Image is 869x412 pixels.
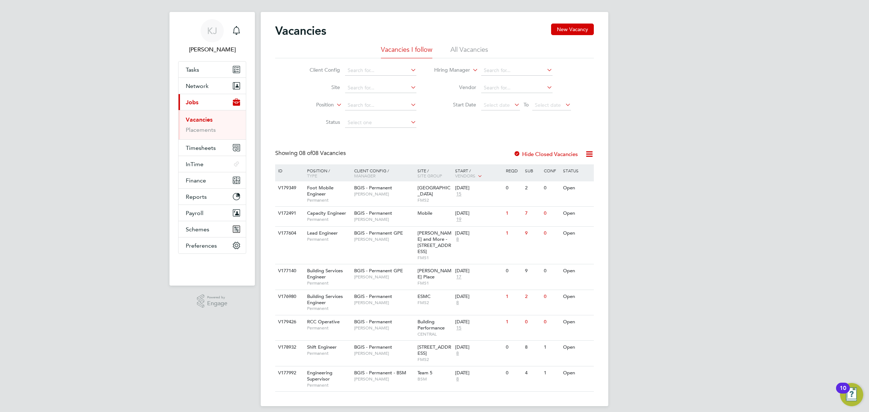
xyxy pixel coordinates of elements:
label: Hide Closed Vacancies [513,151,578,157]
div: 9 [523,227,542,240]
div: Open [561,264,593,278]
div: Showing [275,150,347,157]
div: [DATE] [455,319,502,325]
div: Position / [302,164,352,182]
span: Network [186,83,209,89]
a: Go to home page [178,261,246,273]
div: 10 [840,388,846,398]
span: Building Performance [417,319,445,331]
span: Permanent [307,325,350,331]
span: BGIS - Permanent GPE [354,230,403,236]
div: 0 [542,264,561,278]
span: Jobs [186,99,198,106]
span: [PERSON_NAME] Place [417,268,452,280]
div: V177992 [276,366,302,380]
span: 17 [455,274,462,280]
span: FMS2 [417,300,452,306]
div: 1 [504,207,523,220]
div: [DATE] [455,210,502,216]
div: 1 [542,366,561,380]
span: [PERSON_NAME] [354,350,414,356]
span: Permanent [307,350,350,356]
span: Timesheets [186,144,216,151]
div: V178932 [276,341,302,354]
span: Select date [535,102,561,108]
span: Tasks [186,66,199,73]
span: Finance [186,177,206,184]
button: Finance [179,172,246,188]
span: Engineering Supervisor [307,370,332,382]
label: Status [298,119,340,125]
div: Sub [523,164,542,177]
span: FMS2 [417,197,452,203]
label: Start Date [434,101,476,108]
span: BGIS - Permanent [354,293,392,299]
a: Vacancies [186,116,213,123]
div: [DATE] [455,294,502,300]
span: CENTRAL [417,331,452,337]
span: 08 Vacancies [299,150,346,157]
li: Vacancies I follow [381,45,432,58]
span: [GEOGRAPHIC_DATA] [417,185,450,197]
div: Open [561,207,593,220]
div: 0 [542,181,561,195]
div: Site / [416,164,454,182]
span: [PERSON_NAME] [354,216,414,222]
button: Timesheets [179,140,246,156]
span: BGIS - Permanent - BSM [354,370,406,376]
span: Mobile [417,210,432,216]
span: Team 5 [417,370,432,376]
div: 9 [523,264,542,278]
div: Open [561,315,593,329]
span: FMS1 [417,280,452,286]
div: Open [561,227,593,240]
span: [PERSON_NAME] [354,274,414,280]
span: BGIS - Permanent [354,185,392,191]
span: Select date [484,102,510,108]
span: InTime [186,161,203,168]
div: 1 [504,315,523,329]
span: [PERSON_NAME] [354,325,414,331]
a: Tasks [179,62,246,77]
span: 15 [455,191,462,197]
span: 8 [455,376,460,382]
span: 8 [455,236,460,243]
label: Hiring Manager [428,67,470,74]
div: V176980 [276,290,302,303]
span: KJ [207,26,217,35]
div: 8 [523,341,542,354]
div: Client Config / [352,164,416,182]
span: BGIS - Permanent [354,319,392,325]
span: ESMC [417,293,431,299]
div: Open [561,341,593,354]
span: Kyle Johnson [178,45,246,54]
div: 2 [523,181,542,195]
span: Permanent [307,382,350,388]
div: [DATE] [455,344,502,350]
a: Placements [186,126,216,133]
span: Payroll [186,210,203,216]
div: 0 [504,181,523,195]
span: Schemes [186,226,209,233]
input: Select one [345,118,416,128]
span: Vendors [455,173,475,178]
span: Building Services Engineer [307,293,343,306]
div: 4 [523,366,542,380]
button: Open Resource Center, 10 new notifications [840,383,863,406]
div: Open [561,290,593,303]
button: Jobs [179,94,246,110]
div: 0 [542,315,561,329]
li: All Vacancies [450,45,488,58]
div: V172491 [276,207,302,220]
button: Network [179,78,246,94]
span: Permanent [307,280,350,286]
button: Preferences [179,237,246,253]
div: 1 [504,227,523,240]
span: BGIS - Permanent [354,344,392,350]
span: [PERSON_NAME] and More - [STREET_ADDRESS] [417,230,452,255]
button: Reports [179,189,246,205]
div: Open [561,181,593,195]
span: Manager [354,173,375,178]
input: Search for... [481,83,553,93]
span: BGIS - Permanent [354,210,392,216]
